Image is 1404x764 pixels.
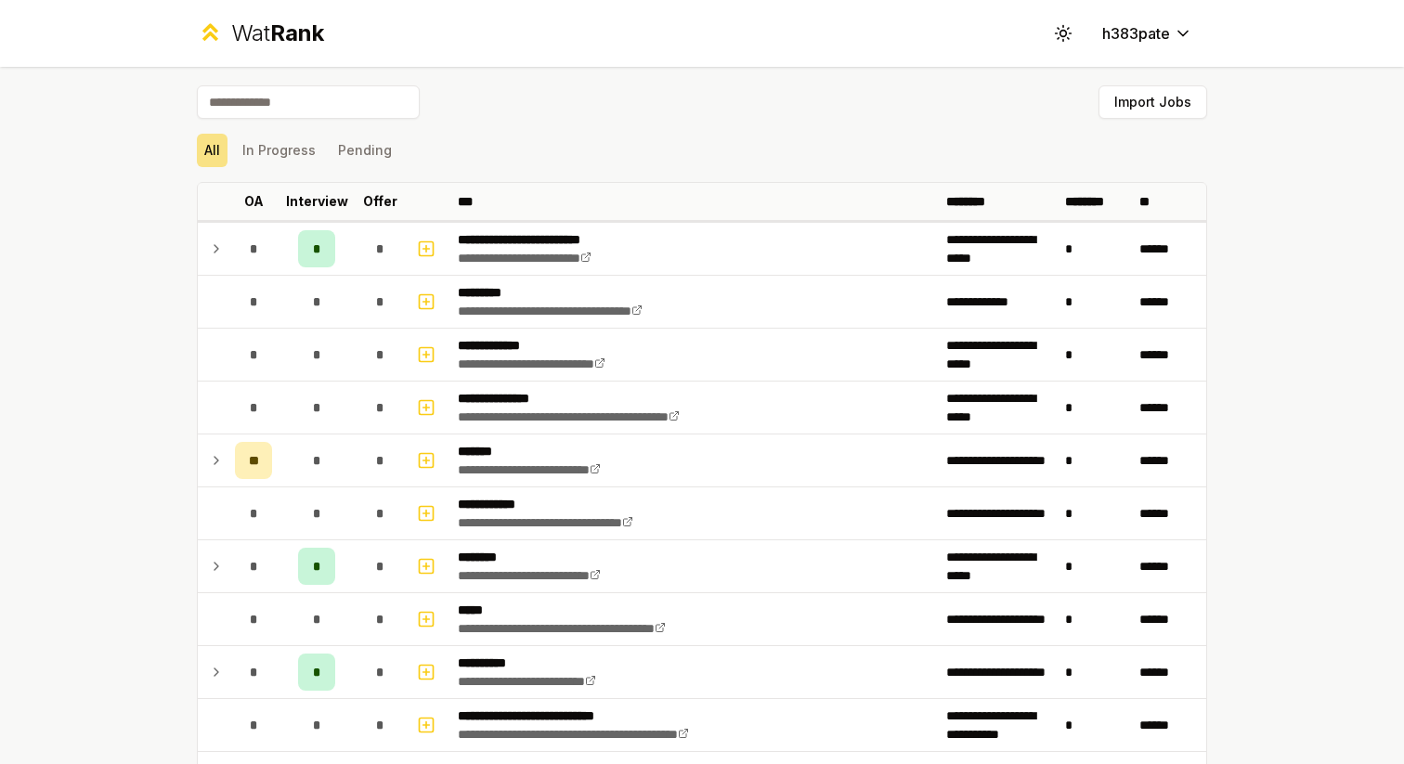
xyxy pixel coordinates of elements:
a: WatRank [197,19,324,48]
button: Import Jobs [1098,85,1207,119]
p: Interview [286,192,348,211]
button: All [197,134,227,167]
div: Wat [231,19,324,48]
button: Pending [331,134,399,167]
p: OA [244,192,264,211]
span: h383pate [1102,22,1170,45]
button: h383pate [1087,17,1207,50]
button: In Progress [235,134,323,167]
span: Rank [270,19,324,46]
p: Offer [363,192,397,211]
